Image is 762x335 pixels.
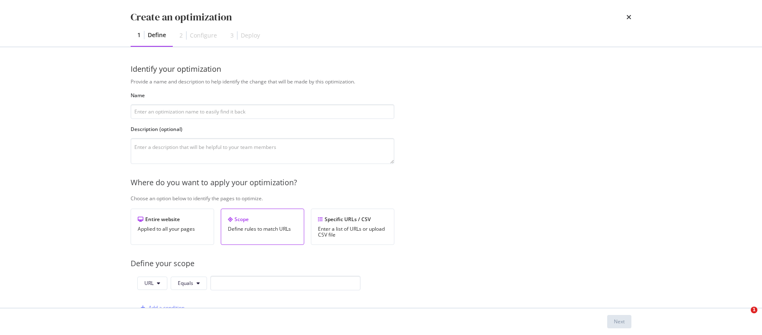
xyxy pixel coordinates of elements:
div: Entire website [138,216,207,223]
button: URL [137,277,167,290]
button: Equals [171,277,207,290]
span: URL [144,280,154,287]
span: 1 [751,307,757,313]
div: Choose an option below to identify the pages to optimize. [131,195,673,202]
div: Add a condition [149,304,184,311]
div: Where do you want to apply your optimization? [131,177,673,188]
label: Description (optional) [131,126,394,133]
label: Name [131,92,394,99]
div: Scope [228,216,297,223]
div: 1 [137,31,141,39]
div: Define your scope [131,258,673,269]
div: Specific URLs / CSV [318,216,387,223]
div: Applied to all your pages [138,226,207,232]
div: 2 [179,31,183,40]
div: Define [148,31,166,39]
div: Create an optimization [131,10,232,24]
span: Equals [178,280,193,287]
iframe: Intercom live chat [734,307,754,327]
div: times [626,10,631,24]
button: Next [607,315,631,328]
div: Next [614,318,625,325]
input: Enter an optimization name to easily find it back [131,104,394,119]
div: Deploy [241,31,260,40]
div: Identify your optimization [131,64,631,75]
div: Enter a list of URLs or upload CSV file [318,226,387,238]
div: Provide a name and description to help identify the change that will be made by this optimization. [131,78,673,85]
div: Configure [190,31,217,40]
button: Add a condition [137,301,184,315]
div: 3 [230,31,234,40]
div: Define rules to match URLs [228,226,297,232]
